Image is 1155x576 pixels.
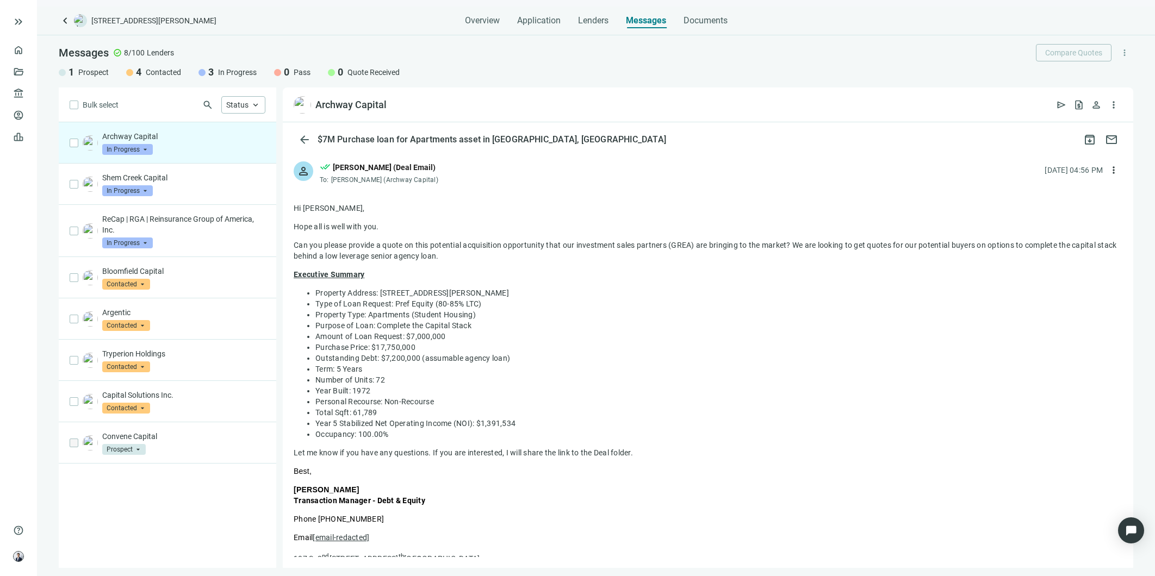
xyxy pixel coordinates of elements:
[102,185,153,196] span: In Progress
[202,99,213,110] span: search
[320,161,331,176] span: done_all
[78,67,109,78] span: Prospect
[294,67,311,78] span: Pass
[74,14,87,27] img: deal-logo
[1105,161,1122,179] button: more_vert
[1036,44,1111,61] button: Compare Quotes
[147,47,174,58] span: Lenders
[284,66,289,79] span: 0
[102,144,153,155] span: In Progress
[83,435,98,450] img: 31c32400-31ef-4cfb-b5cf-71df2757d258
[1070,96,1088,114] button: request_quote
[1073,99,1084,110] span: request_quote
[102,266,265,277] p: Bloomfield Capital
[102,444,146,455] span: Prospect
[251,100,260,110] span: keyboard_arrow_up
[320,176,441,184] div: To:
[1105,96,1122,114] button: more_vert
[465,15,500,26] span: Overview
[83,311,98,327] img: c7652aa0-7a0e-4b45-9ad1-551f88ce4c3e
[331,176,438,184] span: [PERSON_NAME] (Archway Capital)
[59,46,109,59] span: Messages
[578,15,608,26] span: Lenders
[1088,96,1105,114] button: person
[1053,96,1070,114] button: send
[102,279,150,290] span: Contacted
[102,237,153,248] span: In Progress
[1116,44,1133,61] button: more_vert
[124,47,145,58] span: 8/100
[297,165,310,178] span: person
[102,403,150,414] span: Contacted
[294,129,315,151] button: arrow_back
[102,131,265,142] p: Archway Capital
[83,353,98,368] img: ecea4647-36fe-4e82-8aab-6937313b83ac
[83,270,98,285] img: 551c5464-61c6-45c0-929c-7ab44fa3cd90
[136,66,141,79] span: 4
[102,320,150,331] span: Contacted
[102,172,265,183] p: Shem Creek Capital
[102,361,150,372] span: Contacted
[69,66,74,79] span: 1
[1079,129,1101,151] button: archive
[102,348,265,359] p: Tryperion Holdings
[102,214,265,235] p: ReCap | RGA | Reinsurance Group of America, Inc.
[1056,99,1067,110] span: send
[226,101,249,109] span: Status
[14,552,23,561] img: avatar
[13,525,24,536] span: help
[59,14,72,27] a: keyboard_arrow_left
[1108,165,1119,176] span: more_vert
[626,15,666,26] span: Messages
[102,390,265,400] p: Capital Solutions Inc.
[208,66,214,79] span: 3
[347,67,400,78] span: Quote Received
[83,177,98,192] img: a66782bd-e828-413a-8d75-a3fa46026ad3
[13,88,21,99] span: account_balance
[1045,164,1103,176] div: [DATE] 04:56 PM
[1101,129,1122,151] button: mail
[1105,133,1118,146] span: mail
[102,431,265,442] p: Convene Capital
[294,96,311,114] img: 37bf931d-942b-4e44-99fb-0f8919a1c81a
[333,161,436,173] div: [PERSON_NAME] (Deal Email)
[1091,99,1102,110] span: person
[113,48,122,57] span: check_circle
[338,66,343,79] span: 0
[298,133,311,146] span: arrow_back
[315,98,387,111] div: Archway Capital
[91,15,216,26] span: [STREET_ADDRESS][PERSON_NAME]
[218,67,257,78] span: In Progress
[517,15,561,26] span: Application
[1120,48,1129,58] span: more_vert
[83,135,98,151] img: 37bf931d-942b-4e44-99fb-0f8919a1c81a
[1083,133,1096,146] span: archive
[1108,99,1119,110] span: more_vert
[315,134,668,145] div: $7M Purchase loan for Apartments asset in [GEOGRAPHIC_DATA], [GEOGRAPHIC_DATA]
[102,307,265,318] p: Argentic
[83,223,98,239] img: 8f46ff4e-3980-47c9-8f89-c6462f6ea58f
[1118,517,1144,543] div: Open Intercom Messenger
[83,99,119,111] span: Bulk select
[146,67,181,78] span: Contacted
[684,15,728,26] span: Documents
[83,394,98,409] img: 415133d3-aa46-4756-b3af-560e70600fb2.png
[12,15,25,28] button: keyboard_double_arrow_right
